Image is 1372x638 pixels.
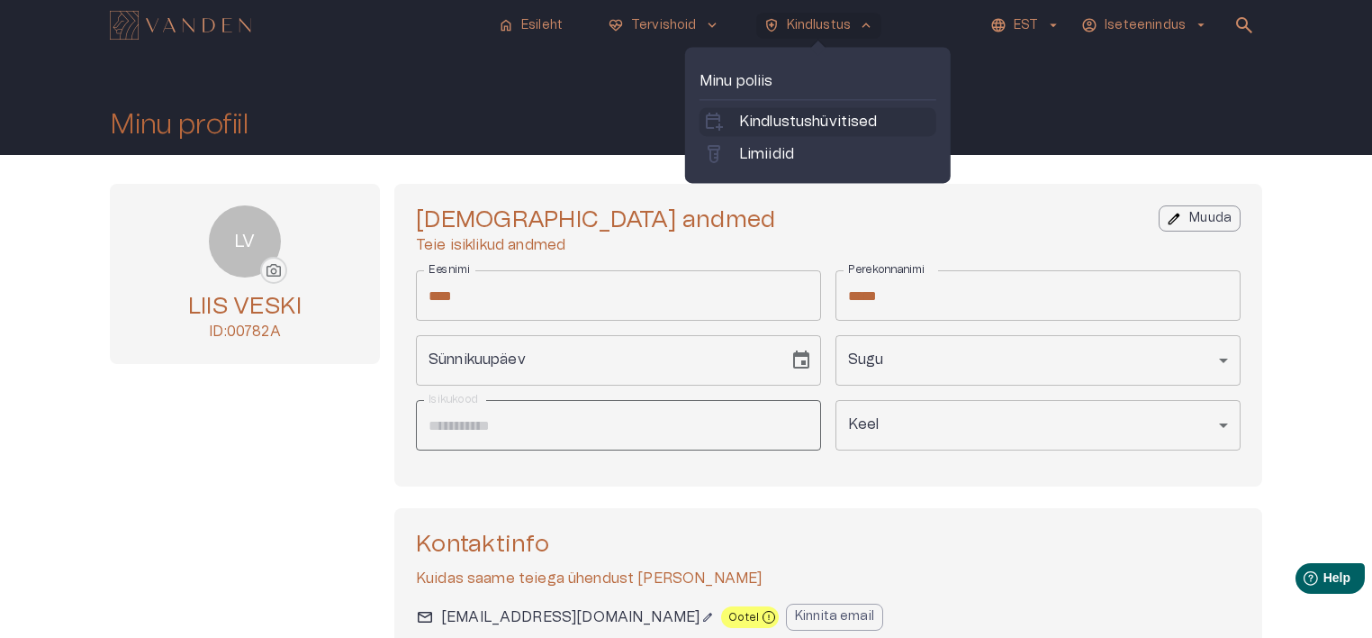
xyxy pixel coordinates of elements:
span: Ootel [721,609,766,625]
iframe: Help widget launcher [1232,556,1372,606]
span: home [498,17,514,33]
span: exclamation [763,611,775,624]
span: ecg_heart [608,17,624,33]
div: Vajuta, et muuta emaili aadressi [441,606,700,628]
label: Isikukood [429,392,478,407]
button: Iseteenindusarrow_drop_down [1079,13,1212,39]
span: labs [703,143,725,165]
div: Ootelexclamation [721,606,779,628]
span: keyboard_arrow_down [704,17,720,33]
p: Muuda [1189,209,1232,228]
h4: LIIS VESKI [188,292,302,321]
p: Limiidid [739,143,794,165]
p: Teie isiklikud andmed [416,234,775,256]
span: photo_camera [265,261,283,279]
p: Kuidas saame teiega ühendust [PERSON_NAME] [416,568,1241,589]
h4: Kontaktinfo [416,530,1241,559]
span: health_and_safety [763,17,780,33]
img: Vanden logo [110,11,251,40]
span: calendar_add_on [703,111,725,132]
button: editMuuda [1159,205,1241,232]
button: Choose date [783,342,819,378]
p: EST [1014,16,1038,35]
p: Kindlustushüvitised [739,111,878,132]
span: edit [701,611,714,624]
h4: [DEMOGRAPHIC_DATA] andmed [416,205,775,234]
button: ecg_heartTervishoidkeyboard_arrow_down [600,13,727,39]
p: Minu poliis [700,70,936,92]
span: arrow_drop_down [1193,17,1209,33]
a: labsLimiidid [703,143,933,165]
button: EST [988,13,1064,39]
label: Eesnimi [429,262,471,278]
p: Tervishoid [631,16,697,35]
p: Kindlustus [787,16,852,35]
button: homeEsileht [491,13,572,39]
span: search [1233,14,1255,36]
a: calendar_add_onKindlustushüvitised [703,111,933,132]
p: ID: 00782A [188,321,302,342]
p: Kinnita email [795,607,874,626]
div: LV [209,205,281,278]
label: Perekonnanimi [848,262,925,278]
a: Navigate to homepage [110,13,483,38]
span: keyboard_arrow_up [858,17,874,33]
span: mail [416,608,434,626]
p: [EMAIL_ADDRESS][DOMAIN_NAME] [441,606,700,628]
p: Iseteenindus [1105,16,1186,35]
p: Esileht [521,16,563,35]
button: Kinnita email [786,604,883,631]
button: open search modal [1226,7,1262,43]
span: edit [1166,211,1182,227]
button: health_and_safetyKindlustuskeyboard_arrow_up [756,13,882,39]
h1: Minu profiil [110,109,248,141]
